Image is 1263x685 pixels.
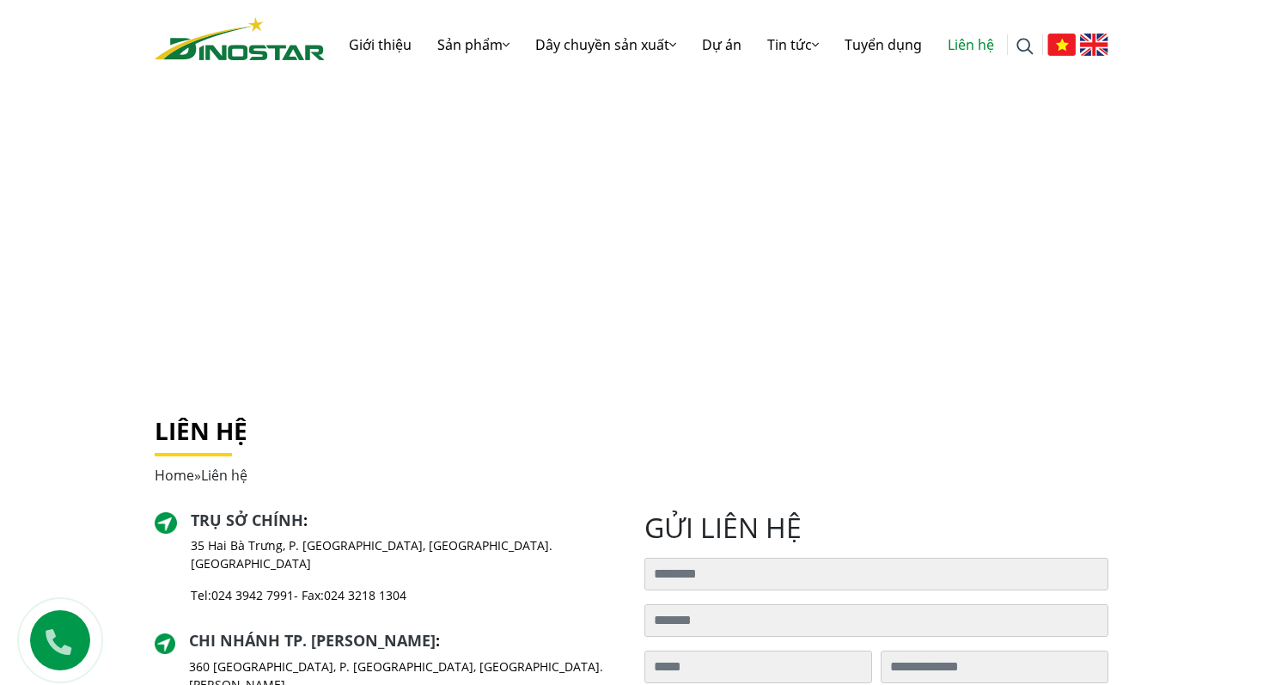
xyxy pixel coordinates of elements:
[1016,38,1034,55] img: search
[155,466,247,485] span: »
[155,417,1108,446] h1: Liên hệ
[424,17,522,72] a: Sản phẩm
[1080,34,1108,56] img: English
[189,630,436,651] a: Chi nhánh TP. [PERSON_NAME]
[324,587,406,603] a: 024 3218 1304
[935,17,1007,72] a: Liên hệ
[522,17,689,72] a: Dây chuyền sản xuất
[689,17,754,72] a: Dự án
[644,511,1108,544] h2: gửi liên hệ
[191,586,619,604] p: Tel: - Fax:
[155,633,175,654] img: directer
[155,512,177,535] img: directer
[336,17,424,72] a: Giới thiệu
[754,17,832,72] a: Tin tức
[211,587,294,603] a: 024 3942 7991
[189,632,619,651] h2: :
[155,466,194,485] a: Home
[1047,34,1076,56] img: Tiếng Việt
[191,510,303,530] a: Trụ sở chính
[201,466,247,485] span: Liên hệ
[832,17,935,72] a: Tuyển dụng
[191,511,619,530] h2: :
[191,536,619,572] p: 35 Hai Bà Trưng, P. [GEOGRAPHIC_DATA], [GEOGRAPHIC_DATA]. [GEOGRAPHIC_DATA]
[155,17,325,60] img: logo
